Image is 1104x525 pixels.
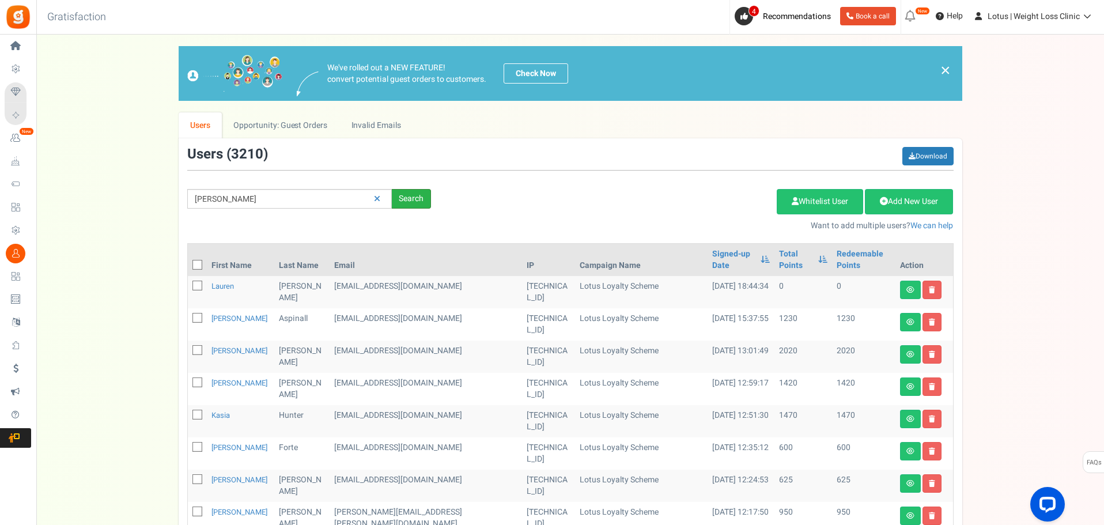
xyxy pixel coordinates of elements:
th: Email [330,244,522,276]
td: [DATE] 12:59:17 [708,373,774,405]
span: 4 [748,5,759,17]
span: FAQs [1086,452,1102,474]
td: 0 [774,276,832,308]
td: Lotus Loyalty Scheme [575,276,708,308]
a: Book a call [840,7,896,25]
td: [DATE] 12:24:53 [708,470,774,502]
td: 2020 [774,341,832,373]
a: [PERSON_NAME] [211,345,267,356]
td: 1420 [832,373,895,405]
a: [PERSON_NAME] [211,507,267,518]
a: Whitelist User [777,189,863,214]
img: images [297,71,319,96]
i: Delete user [929,286,935,293]
td: [TECHNICAL_ID] [522,276,575,308]
td: 1470 [832,405,895,437]
i: Delete user [929,351,935,358]
td: customer [330,405,522,437]
td: 1420 [774,373,832,405]
td: [DATE] 18:44:34 [708,276,774,308]
span: Help [944,10,963,22]
img: Gratisfaction [5,4,31,30]
td: customer [330,437,522,470]
td: Hunter [274,405,330,437]
td: 625 [774,470,832,502]
td: subscriber,slicewp_affiliate [330,276,522,308]
i: Delete user [929,416,935,422]
a: Users [179,112,222,138]
i: View details [906,480,914,487]
em: New [19,127,34,135]
a: Invalid Emails [339,112,413,138]
td: [PERSON_NAME] [274,470,330,502]
td: Lotus Loyalty Scheme [575,341,708,373]
td: Lotus Loyalty Scheme [575,373,708,405]
a: [PERSON_NAME] [211,377,267,388]
td: [PERSON_NAME] [274,341,330,373]
p: We've rolled out a NEW FEATURE! convert potential guest orders to customers. [327,62,486,85]
td: customer [330,470,522,502]
td: [TECHNICAL_ID] [522,470,575,502]
i: View details [906,351,914,358]
div: Search [392,189,431,209]
i: Delete user [929,383,935,390]
i: Delete user [929,512,935,519]
i: View details [906,512,914,519]
input: Search by email or name [187,189,392,209]
td: [TECHNICAL_ID] [522,405,575,437]
i: View details [906,319,914,326]
td: Aspinall [274,308,330,341]
td: [TECHNICAL_ID] [522,308,575,341]
a: Download [902,147,954,165]
td: 1230 [774,308,832,341]
td: 1230 [832,308,895,341]
td: [TECHNICAL_ID] [522,341,575,373]
a: Check Now [504,63,568,84]
i: Delete user [929,480,935,487]
span: Lotus | Weight Loss Clinic [988,10,1080,22]
td: [PERSON_NAME] [274,276,330,308]
a: [PERSON_NAME] [211,442,267,453]
a: Opportunity: Guest Orders [222,112,339,138]
a: [PERSON_NAME] [211,474,267,485]
a: Reset [368,189,386,209]
a: New [5,129,31,148]
td: customer [330,341,522,373]
th: Last Name [274,244,330,276]
i: View details [906,448,914,455]
th: IP [522,244,575,276]
a: Kasia [211,410,230,421]
a: Total Points [779,248,812,271]
a: Add New User [865,189,953,214]
td: [TECHNICAL_ID] [522,373,575,405]
i: Delete user [929,448,935,455]
td: [DATE] 12:35:12 [708,437,774,470]
td: [DATE] 15:37:55 [708,308,774,341]
td: 0 [832,276,895,308]
a: Help [931,7,967,25]
th: Campaign Name [575,244,708,276]
td: Lotus Loyalty Scheme [575,405,708,437]
a: × [940,63,951,77]
td: 625 [832,470,895,502]
td: [DATE] 13:01:49 [708,341,774,373]
td: Forte [274,437,330,470]
td: Lotus Loyalty Scheme [575,470,708,502]
td: [PERSON_NAME] [274,373,330,405]
td: 600 [832,437,895,470]
a: 4 Recommendations [735,7,835,25]
td: Lotus Loyalty Scheme [575,308,708,341]
a: Lauren [211,281,234,292]
a: We can help [910,220,953,232]
td: 600 [774,437,832,470]
th: Action [895,244,953,276]
td: [DATE] 12:51:30 [708,405,774,437]
em: New [915,7,930,15]
td: [TECHNICAL_ID] [522,437,575,470]
i: Delete user [929,319,935,326]
td: customer [330,373,522,405]
h3: Gratisfaction [35,6,119,29]
span: Recommendations [763,10,831,22]
img: images [187,55,282,92]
